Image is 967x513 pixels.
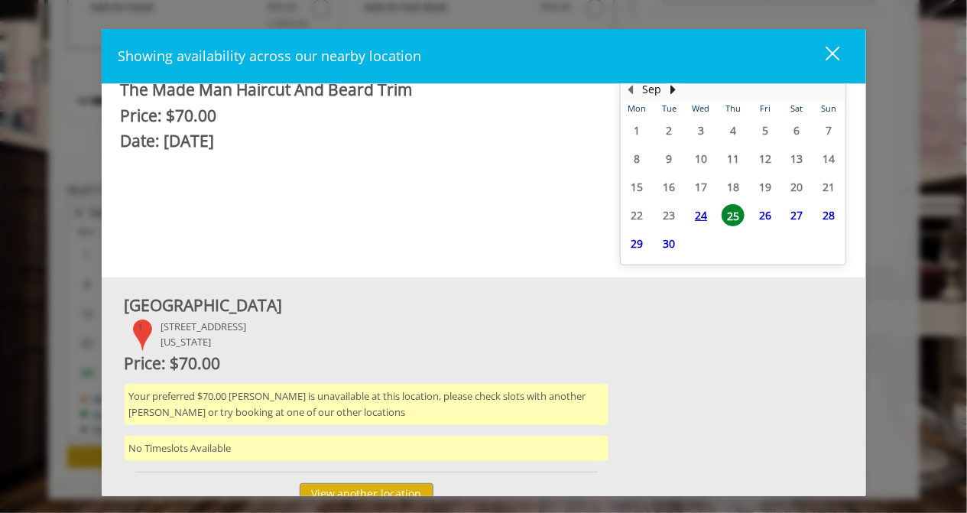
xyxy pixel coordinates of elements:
[813,101,845,116] th: Sun
[658,232,681,255] span: 30
[161,319,247,351] div: [STREET_ADDRESS] [US_STATE]
[121,77,597,103] div: The Made Man Haircut And Beard Trim
[749,101,781,116] th: Fri
[621,229,654,258] td: Select day29
[786,204,809,226] span: 27
[717,101,749,116] th: Thu
[626,232,649,255] span: 29
[125,436,608,461] div: No Timeslots Available
[121,103,597,129] div: Price: $70.00
[685,101,717,116] th: Wed
[808,45,839,68] div: close dialog
[642,81,661,98] button: Sep
[621,101,654,116] th: Mon
[125,293,608,319] div: [GEOGRAPHIC_DATA]
[654,101,686,116] th: Tue
[690,204,712,226] span: 24
[125,351,608,377] div: Price: $70.00
[121,128,597,154] div: Date: [DATE]
[722,204,745,226] span: 25
[125,384,608,425] div: Your preferred $70.00 [PERSON_NAME] is unavailable at this location, please check slots with anot...
[818,204,841,226] span: 28
[654,229,686,258] td: Select day30
[300,483,433,505] button: View another location
[717,201,749,229] td: Select day25
[685,201,717,229] td: Select day24
[667,81,680,98] button: Next Month
[797,41,849,72] button: close dialog
[118,47,422,65] span: Showing availability across our nearby location
[749,201,781,229] td: Select day26
[781,201,813,229] td: Select day27
[132,319,154,351] div: 1
[781,101,813,116] th: Sat
[813,201,845,229] td: Select day28
[754,204,777,226] span: 26
[625,81,637,98] button: Previous Month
